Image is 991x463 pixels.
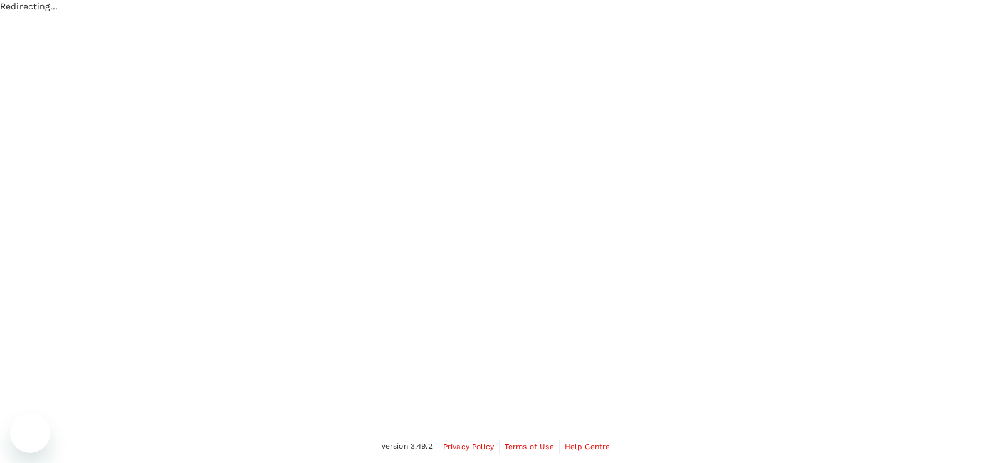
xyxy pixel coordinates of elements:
iframe: Button to launch messaging window [10,413,50,453]
span: Privacy Policy [443,442,494,451]
a: Help Centre [565,440,611,454]
a: Terms of Use [505,440,554,454]
span: Terms of Use [505,442,554,451]
a: Privacy Policy [443,440,494,454]
span: Help Centre [565,442,611,451]
span: Version 3.49.2 [381,440,433,453]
